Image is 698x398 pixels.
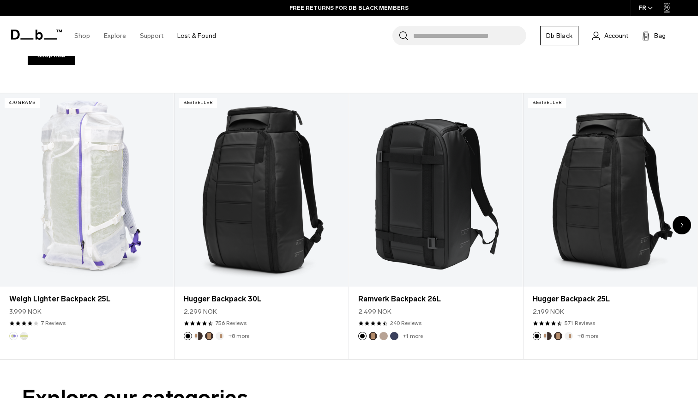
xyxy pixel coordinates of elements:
p: Bestseller [179,98,217,108]
div: 4 / 20 [523,93,698,360]
span: 2.299 NOK [184,307,217,317]
a: Hugger Backpack 25L [523,93,697,287]
a: 571 reviews [565,319,595,327]
a: +8 more [578,333,598,339]
button: Espresso [369,332,377,340]
div: 2 / 20 [174,93,349,360]
a: Account [592,30,628,41]
a: Support [140,19,163,52]
button: Black Out [358,332,367,340]
button: Fogbow Beige [379,332,388,340]
a: FREE RETURNS FOR DB BLACK MEMBERS [289,4,409,12]
span: Bag [654,31,666,41]
button: Blue Hour [390,332,398,340]
a: Hugger Backpack 30L [184,294,339,305]
span: 2.199 NOK [533,307,564,317]
button: Black Out [184,332,192,340]
button: Black Out [533,332,541,340]
button: Espresso [205,332,213,340]
button: Bag [642,30,666,41]
a: Lost & Found [177,19,216,52]
nav: Main Navigation [67,16,223,56]
a: Explore [104,19,126,52]
button: Cappuccino [543,332,552,340]
button: Cappuccino [194,332,203,340]
p: 470 grams [5,98,40,108]
span: Account [604,31,628,41]
a: 756 reviews [216,319,247,327]
p: Bestseller [528,98,566,108]
span: 2.499 NOK [358,307,391,317]
a: Hugger Backpack 25L [533,294,688,305]
a: Weigh Lighter Backpack 25L [9,294,164,305]
a: Ramverk Backpack 26L [349,93,523,287]
a: Ramverk Backpack 26L [358,294,513,305]
button: Oatmilk [216,332,224,340]
button: Espresso [554,332,562,340]
button: Oatmilk [565,332,573,340]
a: 240 reviews [390,319,421,327]
a: Hugger Backpack 30L [174,93,348,287]
span: 3.999 NOK [9,307,42,317]
button: Aurora [9,332,18,340]
a: +8 more [229,333,249,339]
a: Shop [74,19,90,52]
a: 7 reviews [41,319,66,327]
div: 3 / 20 [349,93,523,360]
a: Db Black [540,26,578,45]
button: Diffusion [20,332,28,340]
a: +1 more [403,333,423,339]
div: Next slide [673,216,691,234]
